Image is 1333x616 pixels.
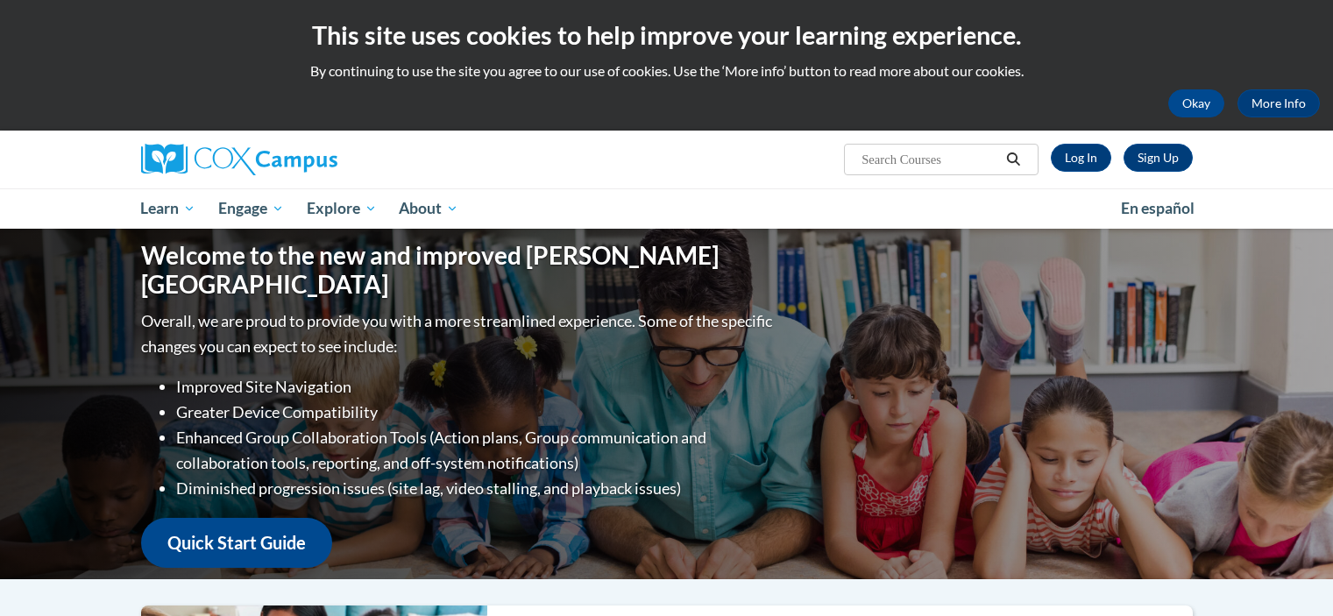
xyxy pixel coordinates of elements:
[1051,144,1111,172] a: Log In
[141,144,474,175] a: Cox Campus
[13,61,1320,81] p: By continuing to use the site you agree to our use of cookies. Use the ‘More info’ button to read...
[140,198,195,219] span: Learn
[141,518,332,568] a: Quick Start Guide
[399,198,458,219] span: About
[141,308,776,359] p: Overall, we are proud to provide you with a more streamlined experience. Some of the specific cha...
[1110,190,1206,227] a: En español
[13,18,1320,53] h2: This site uses cookies to help improve your learning experience.
[218,198,284,219] span: Engage
[130,188,208,229] a: Learn
[176,476,776,501] li: Diminished progression issues (site lag, video stalling, and playback issues)
[176,400,776,425] li: Greater Device Compatibility
[1000,149,1026,170] button: Search
[1124,144,1193,172] a: Register
[176,374,776,400] li: Improved Site Navigation
[1121,199,1195,217] span: En español
[387,188,470,229] a: About
[307,198,377,219] span: Explore
[207,188,295,229] a: Engage
[295,188,388,229] a: Explore
[141,144,337,175] img: Cox Campus
[1237,89,1320,117] a: More Info
[1168,89,1224,117] button: Okay
[141,241,776,300] h1: Welcome to the new and improved [PERSON_NAME][GEOGRAPHIC_DATA]
[176,425,776,476] li: Enhanced Group Collaboration Tools (Action plans, Group communication and collaboration tools, re...
[115,188,1219,229] div: Main menu
[860,149,1000,170] input: Search Courses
